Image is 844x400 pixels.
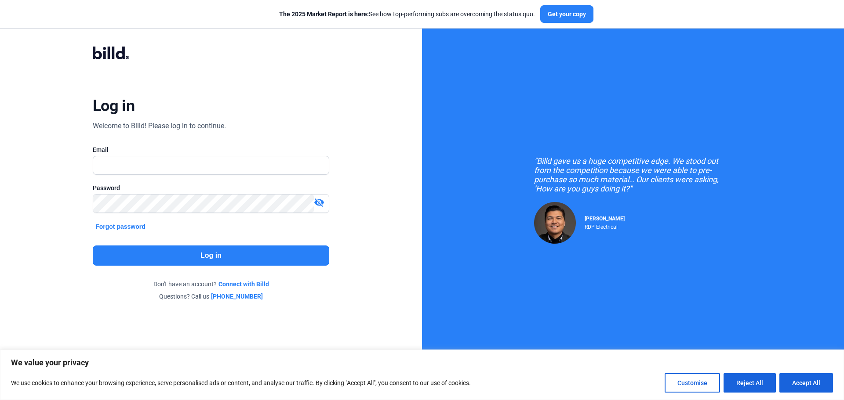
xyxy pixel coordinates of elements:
img: Raul Pacheco [534,202,576,244]
a: [PHONE_NUMBER] [211,292,263,301]
mat-icon: visibility_off [314,197,324,208]
button: Log in [93,245,329,266]
div: Email [93,145,329,154]
button: Accept All [779,373,833,393]
span: [PERSON_NAME] [585,216,625,222]
p: We value your privacy [11,357,833,368]
button: Reject All [724,373,776,393]
div: "Billd gave us a huge competitive edge. We stood out from the competition because we were able to... [534,156,732,193]
p: We use cookies to enhance your browsing experience, serve personalised ads or content, and analys... [11,378,471,388]
span: The 2025 Market Report is here: [279,11,369,18]
div: RDP Electrical [585,222,625,230]
a: Connect with Billd [218,280,269,288]
div: Welcome to Billd! Please log in to continue. [93,121,226,131]
button: Forgot password [93,222,148,231]
button: Customise [665,373,720,393]
div: See how top-performing subs are overcoming the status quo. [279,10,535,18]
div: Log in [93,96,135,115]
div: Password [93,184,329,192]
div: Questions? Call us [93,292,329,301]
div: Don't have an account? [93,280,329,288]
button: Get your copy [540,5,593,23]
